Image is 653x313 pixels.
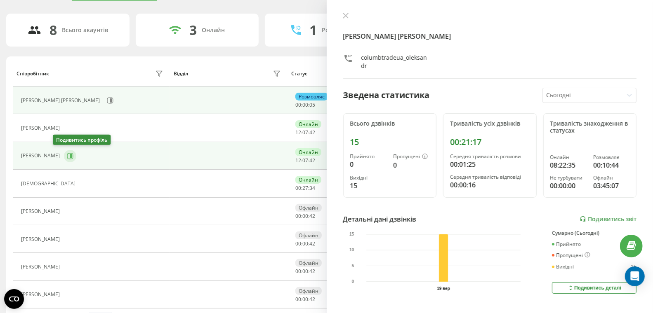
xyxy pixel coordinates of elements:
text: 10 [349,248,354,252]
div: 00:21:17 [450,137,530,147]
div: Пропущені [393,154,429,160]
div: Прийнято [552,241,581,247]
text: 0 [351,280,354,284]
span: 07 [302,129,308,136]
div: 00:01:25 [450,159,530,169]
div: Вихідні [552,264,574,270]
div: Відділ [174,71,188,77]
div: : : [295,297,315,302]
div: : : [295,269,315,274]
div: 03:45:07 [593,181,629,191]
span: 00 [295,268,301,275]
div: Середня тривалість розмови [450,154,530,159]
div: Онлайн [295,148,321,156]
div: Детальні дані дзвінків [343,214,417,224]
span: 00 [302,296,308,303]
span: 42 [309,296,315,303]
button: Open CMP widget [4,289,24,309]
text: 19 вер [437,286,450,291]
div: [PERSON_NAME] [21,292,62,297]
span: 00 [302,240,308,247]
div: Сумарно (Сьогодні) [552,230,636,236]
div: 0 [393,160,429,170]
div: : : [295,213,315,219]
div: 0 [350,159,387,169]
span: 42 [309,157,315,164]
span: 00 [295,240,301,247]
span: 42 [309,240,315,247]
div: [PERSON_NAME] [21,236,62,242]
div: Зведена статистика [343,89,430,101]
div: [PERSON_NAME] [PERSON_NAME] [21,98,102,103]
div: Тривалість усіх дзвінків [450,120,530,127]
div: [PERSON_NAME] [21,208,62,214]
div: Всього акаунтів [62,27,108,34]
span: 00 [295,185,301,192]
div: 8 [50,22,57,38]
button: Подивитись деталі [552,282,636,294]
div: Не турбувати [550,175,587,181]
div: : : [295,102,315,108]
div: 00:00:16 [450,180,530,190]
span: 05 [309,101,315,108]
div: Розмовляє [295,93,328,100]
div: Тривалість знаходження в статусах [550,120,630,134]
div: : : [295,185,315,191]
div: Вихідні [350,175,387,181]
div: Онлайн [202,27,225,34]
span: 27 [302,185,308,192]
div: 15 [350,181,387,191]
div: 08:22:35 [550,160,587,170]
div: Офлайн [295,259,322,267]
div: Розмовляє [593,154,629,160]
div: 1 [309,22,317,38]
span: 00 [302,101,308,108]
span: 34 [309,185,315,192]
span: 42 [309,129,315,136]
div: Онлайн [550,154,587,160]
div: Офлайн [295,204,322,212]
div: Співробітник [17,71,49,77]
div: Офлайн [295,287,322,295]
span: 12 [295,129,301,136]
text: 5 [351,264,354,268]
div: Подивитись деталі [567,285,621,291]
div: : : [295,130,315,135]
div: Середня тривалість відповіді [450,174,530,180]
div: columbtradeua_oleksandr [361,54,430,70]
div: : : [295,158,315,164]
div: Статус [291,71,307,77]
div: Офлайн [593,175,629,181]
div: Онлайн [295,120,321,128]
div: Open Intercom Messenger [625,266,645,286]
span: 42 [309,268,315,275]
text: 15 [349,232,354,237]
span: 00 [302,213,308,220]
span: 00 [295,101,301,108]
div: [PERSON_NAME] [21,125,62,131]
span: 00 [302,268,308,275]
div: 00:10:44 [593,160,629,170]
div: Прийнято [350,154,387,159]
div: : : [295,241,315,247]
span: 07 [302,157,308,164]
h4: [PERSON_NAME] [PERSON_NAME] [343,31,637,41]
div: [PERSON_NAME] [21,264,62,270]
div: 15 [631,264,636,270]
span: 00 [295,296,301,303]
div: Подивитись профіль [53,135,111,145]
div: 3 [189,22,197,38]
div: 15 [350,137,430,147]
span: 00 [295,213,301,220]
div: Офлайн [295,231,322,239]
span: 42 [309,213,315,220]
div: [DEMOGRAPHIC_DATA] [21,181,78,187]
div: Пропущені [552,252,590,259]
a: Подивитись звіт [580,216,636,223]
div: Розмовляють [322,27,362,34]
div: [PERSON_NAME] [21,153,62,159]
span: 12 [295,157,301,164]
div: Онлайн [295,176,321,184]
div: Всього дзвінків [350,120,430,127]
div: 00:00:00 [550,181,587,191]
